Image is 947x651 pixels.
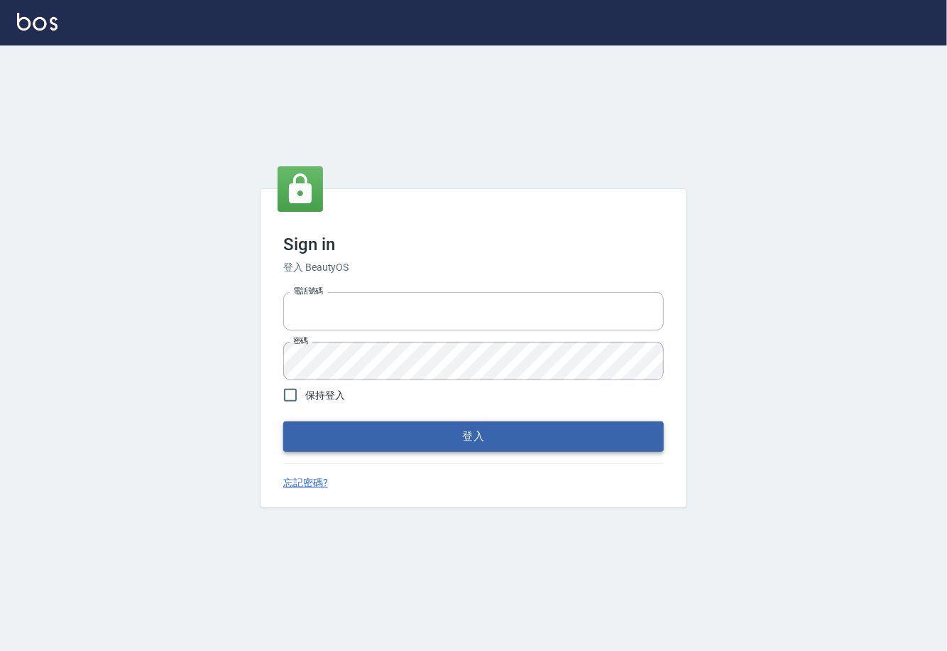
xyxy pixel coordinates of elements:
[305,388,345,403] span: 保持登入
[293,286,323,296] label: 電話號碼
[283,421,664,451] button: 登入
[17,13,58,31] img: Logo
[283,235,664,254] h3: Sign in
[293,335,308,346] label: 密碼
[283,260,664,275] h6: 登入 BeautyOS
[283,475,328,490] a: 忘記密碼?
